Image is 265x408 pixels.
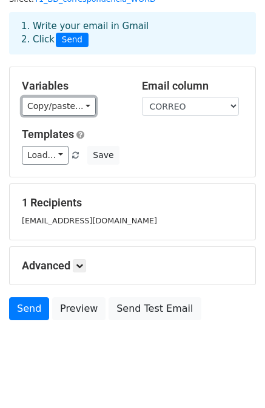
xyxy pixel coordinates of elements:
small: [EMAIL_ADDRESS][DOMAIN_NAME] [22,216,157,225]
a: Templates [22,128,74,140]
div: Widget de chat [204,350,265,408]
a: Send [9,297,49,320]
h5: Variables [22,79,124,93]
div: 1. Write your email in Gmail 2. Click [12,19,253,47]
a: Preview [52,297,106,320]
h5: 1 Recipients [22,196,243,209]
h5: Advanced [22,259,243,272]
button: Save [87,146,119,165]
span: Send [56,33,89,47]
a: Copy/paste... [22,97,96,116]
h5: Email column [142,79,244,93]
iframe: Chat Widget [204,350,265,408]
a: Send Test Email [109,297,201,320]
a: Load... [22,146,69,165]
